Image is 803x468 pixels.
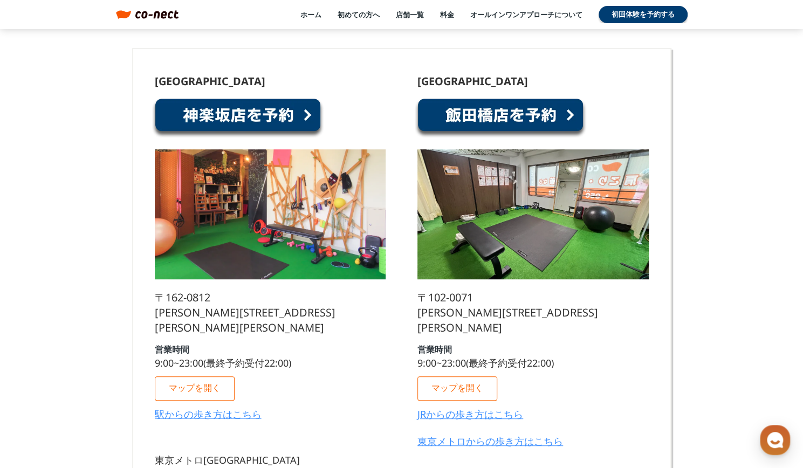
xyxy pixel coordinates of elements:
p: [GEOGRAPHIC_DATA] [155,76,265,87]
a: マップを開く [155,376,235,401]
a: 初めての方へ [338,10,380,19]
span: Messages [90,359,121,367]
a: 駅からの歩き方はこちら [155,409,262,419]
p: 営業時間 [155,345,189,354]
a: オールインワンアプローチについて [470,10,582,19]
a: 店舗一覧 [396,10,424,19]
p: 東京メトロ[GEOGRAPHIC_DATA] [155,455,300,466]
p: 〒102-0071 [PERSON_NAME][STREET_ADDRESS][PERSON_NAME] [417,290,648,335]
span: Settings [160,358,186,367]
a: ホーム [300,10,321,19]
p: 〒162-0812 [PERSON_NAME][STREET_ADDRESS][PERSON_NAME][PERSON_NAME] [155,290,386,335]
a: JRからの歩き方はこちら [417,409,523,419]
p: 9:00~23:00(最終予約受付22:00) [417,358,554,368]
a: 初回体験を予約する [599,6,688,23]
p: マップを開く [169,383,221,393]
a: マップを開く [417,376,497,401]
span: Home [28,358,46,367]
p: 9:00~23:00(最終予約受付22:00) [155,358,291,368]
p: 営業時間 [417,345,452,354]
p: マップを開く [431,383,483,393]
a: Home [3,342,71,369]
a: 料金 [440,10,454,19]
a: Settings [139,342,207,369]
p: [GEOGRAPHIC_DATA] [417,76,528,87]
a: Messages [71,342,139,369]
a: 東京メトロからの歩き方はこちら [417,436,563,446]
